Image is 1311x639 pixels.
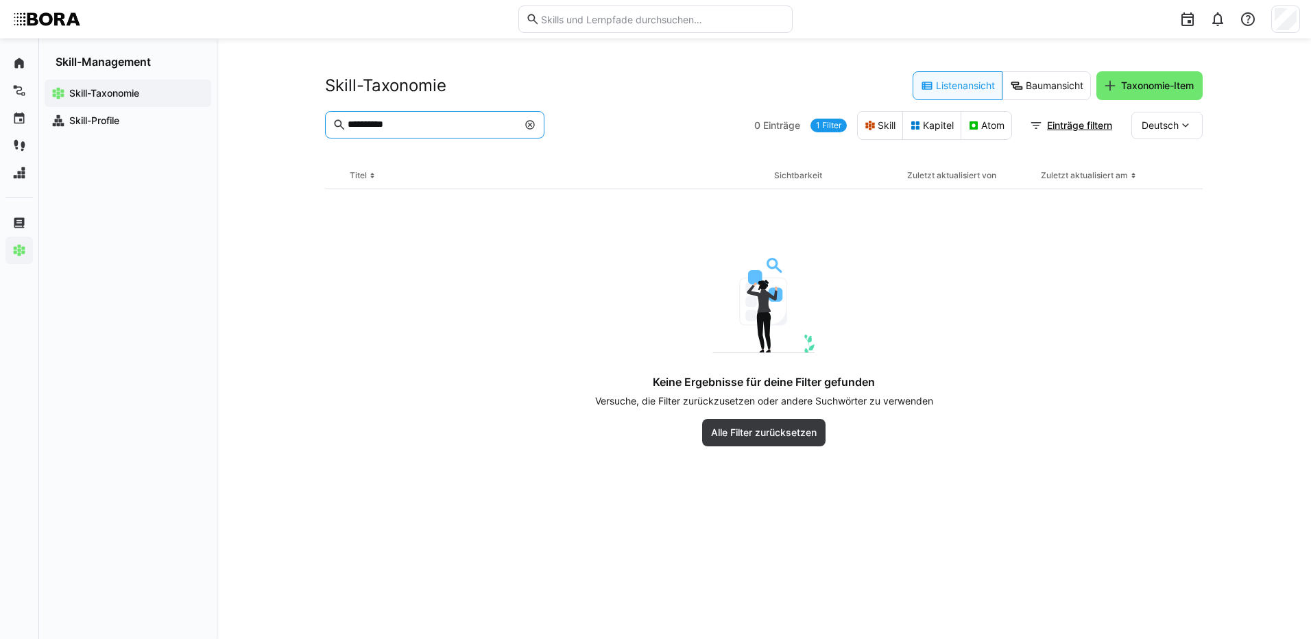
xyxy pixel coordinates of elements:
[1045,119,1114,132] span: Einträge filtern
[961,111,1012,140] eds-button-option: Atom
[1096,71,1203,100] button: Taxonomie-Item
[774,170,822,181] div: Sichtbarkeit
[540,13,785,25] input: Skills und Lernpfade durchsuchen…
[902,111,961,140] eds-button-option: Kapitel
[907,170,996,181] div: Zuletzt aktualisiert von
[325,75,446,96] h2: Skill-Taxonomie
[1022,112,1121,139] button: Einträge filtern
[763,119,800,132] span: Einträge
[913,71,1002,100] eds-button-option: Listenansicht
[709,426,819,439] span: Alle Filter zurücksetzen
[1041,170,1128,181] div: Zuletzt aktualisiert am
[350,170,367,181] div: Titel
[1119,79,1196,93] span: Taxonomie-Item
[754,119,760,132] span: 0
[1142,119,1179,132] span: Deutsch
[595,394,933,408] p: Versuche, die Filter zurückzusetzen oder andere Suchwörter zu verwenden
[653,375,875,389] h4: Keine Ergebnisse für deine Filter gefunden
[1002,71,1091,100] eds-button-option: Baumansicht
[857,111,903,140] eds-button-option: Skill
[702,419,826,446] button: Alle Filter zurücksetzen
[810,119,847,132] a: 1 Filter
